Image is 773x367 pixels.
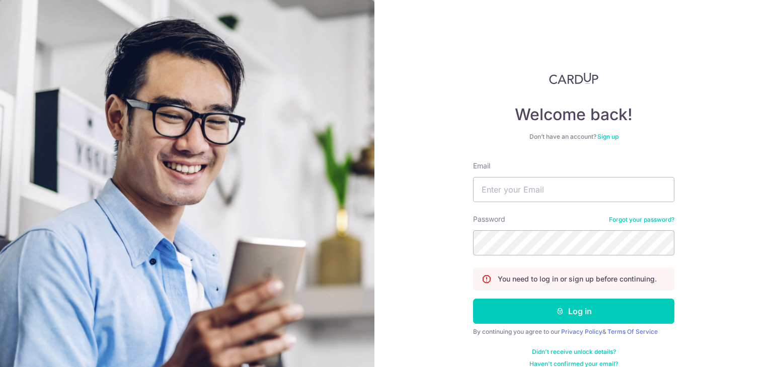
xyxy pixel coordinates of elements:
p: You need to log in or sign up before continuing. [498,274,657,284]
a: Sign up [597,133,619,140]
label: Email [473,161,490,171]
a: Didn't receive unlock details? [532,348,616,356]
label: Password [473,214,505,224]
a: Terms Of Service [607,328,658,335]
div: Don’t have an account? [473,133,674,141]
input: Enter your Email [473,177,674,202]
a: Forgot your password? [609,216,674,224]
h4: Welcome back! [473,105,674,125]
a: Privacy Policy [561,328,602,335]
img: CardUp Logo [549,72,598,84]
div: By continuing you agree to our & [473,328,674,336]
button: Log in [473,299,674,324]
